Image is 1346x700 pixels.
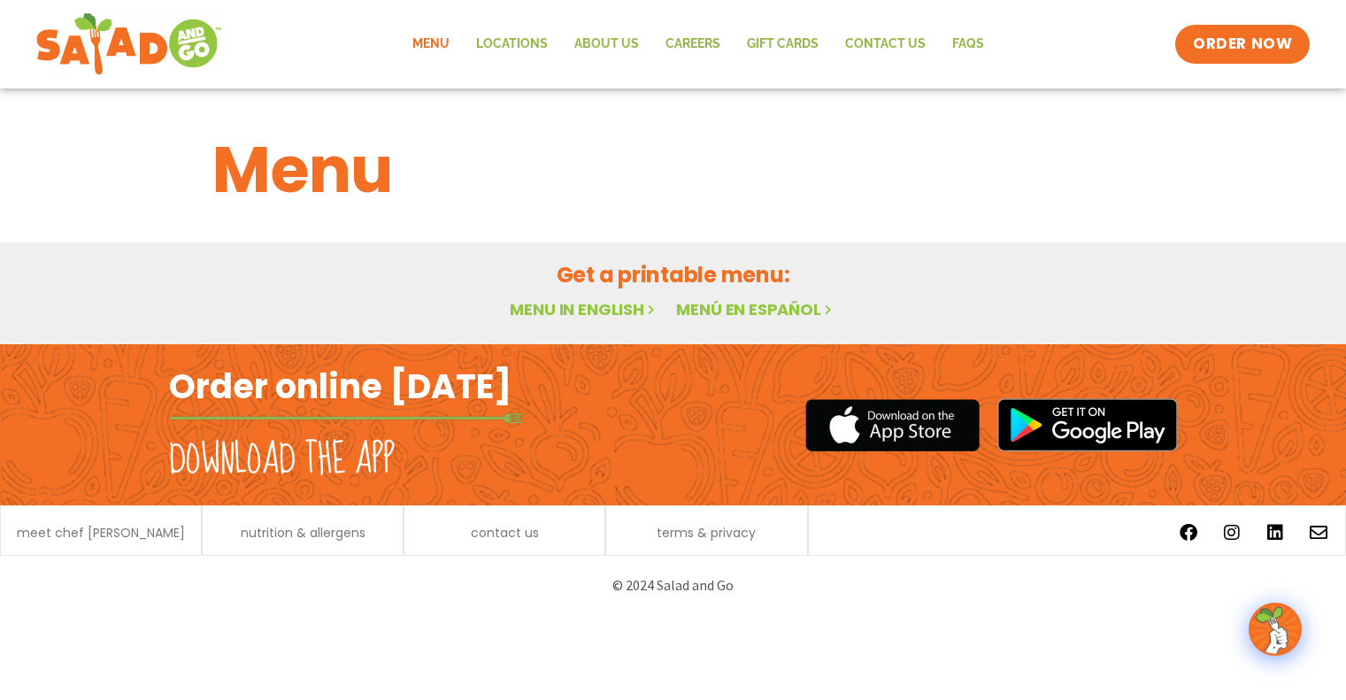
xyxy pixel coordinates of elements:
[657,527,756,539] a: terms & privacy
[399,24,463,65] a: Menu
[17,527,185,539] a: meet chef [PERSON_NAME]
[212,259,1134,290] h2: Get a printable menu:
[35,9,222,80] img: new-SAG-logo-768×292
[463,24,561,65] a: Locations
[676,298,835,320] a: Menú en español
[561,24,652,65] a: About Us
[169,413,523,423] img: fork
[399,24,997,65] nav: Menu
[832,24,939,65] a: Contact Us
[997,398,1178,451] img: google_play
[169,365,511,408] h2: Order online [DATE]
[241,527,365,539] a: nutrition & allergens
[212,122,1134,218] h1: Menu
[1175,25,1310,64] a: ORDER NOW
[1250,604,1300,654] img: wpChatIcon
[734,24,832,65] a: GIFT CARDS
[178,573,1169,597] p: © 2024 Salad and Go
[471,527,539,539] a: contact us
[169,435,395,485] h2: Download the app
[652,24,734,65] a: Careers
[805,396,980,454] img: appstore
[939,24,997,65] a: FAQs
[1193,34,1292,55] span: ORDER NOW
[510,298,658,320] a: Menu in English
